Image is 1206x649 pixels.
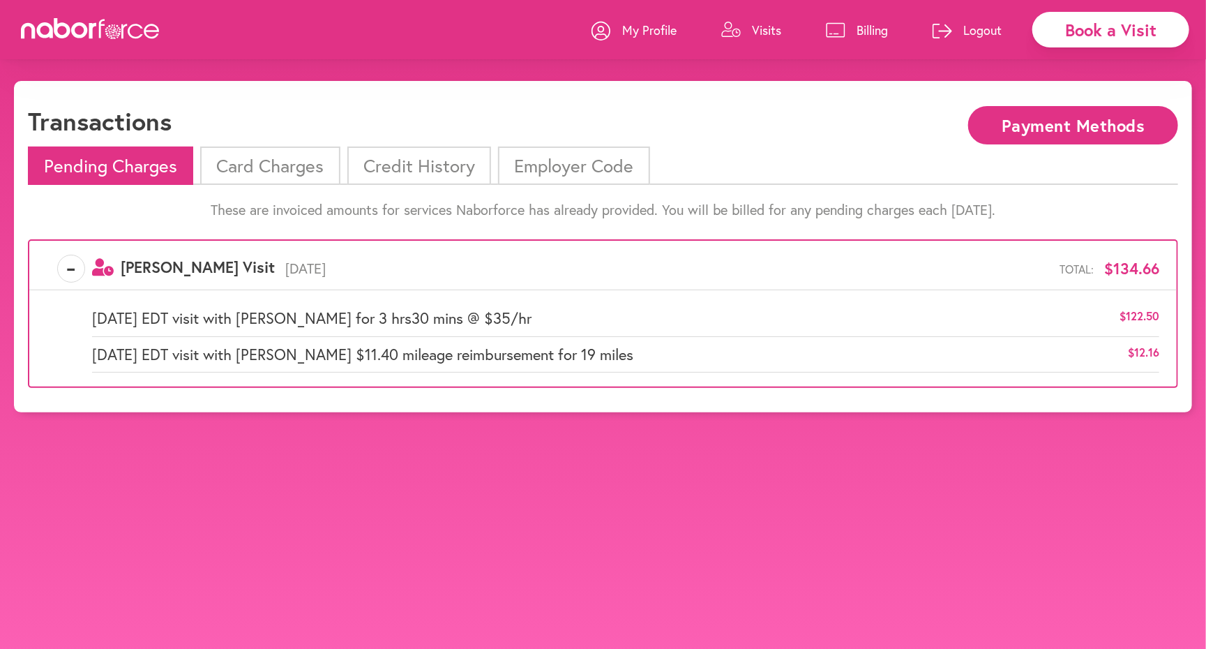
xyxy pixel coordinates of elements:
span: $134.66 [1104,260,1159,278]
a: Payment Methods [968,117,1178,130]
span: - [58,255,84,283]
span: [DATE] EDT visit with [PERSON_NAME] $11.40 mileage reimbursement for 19 miles [92,345,633,364]
p: Billing [857,22,888,38]
a: Billing [826,9,888,51]
span: [DATE] [275,260,1060,277]
span: [PERSON_NAME] Visit [121,257,275,277]
p: Logout [963,22,1002,38]
button: Payment Methods [968,106,1178,144]
a: Logout [933,9,1002,51]
p: These are invoiced amounts for services Naborforce has already provided. You will be billed for a... [28,202,1178,218]
span: Total: [1060,262,1094,276]
li: Pending Charges [28,147,193,185]
li: Credit History [347,147,491,185]
span: $ 122.50 [1120,309,1159,327]
li: Card Charges [200,147,340,185]
a: Visits [721,9,781,51]
p: My Profile [622,22,677,38]
span: [DATE] EDT visit with [PERSON_NAME] for 3 hrs30 mins @ $35/hr [92,309,532,327]
div: Book a Visit [1032,12,1189,47]
a: My Profile [591,9,677,51]
span: $ 12.16 [1128,345,1159,364]
li: Employer Code [498,147,649,185]
p: Visits [752,22,781,38]
h1: Transactions [28,106,172,136]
